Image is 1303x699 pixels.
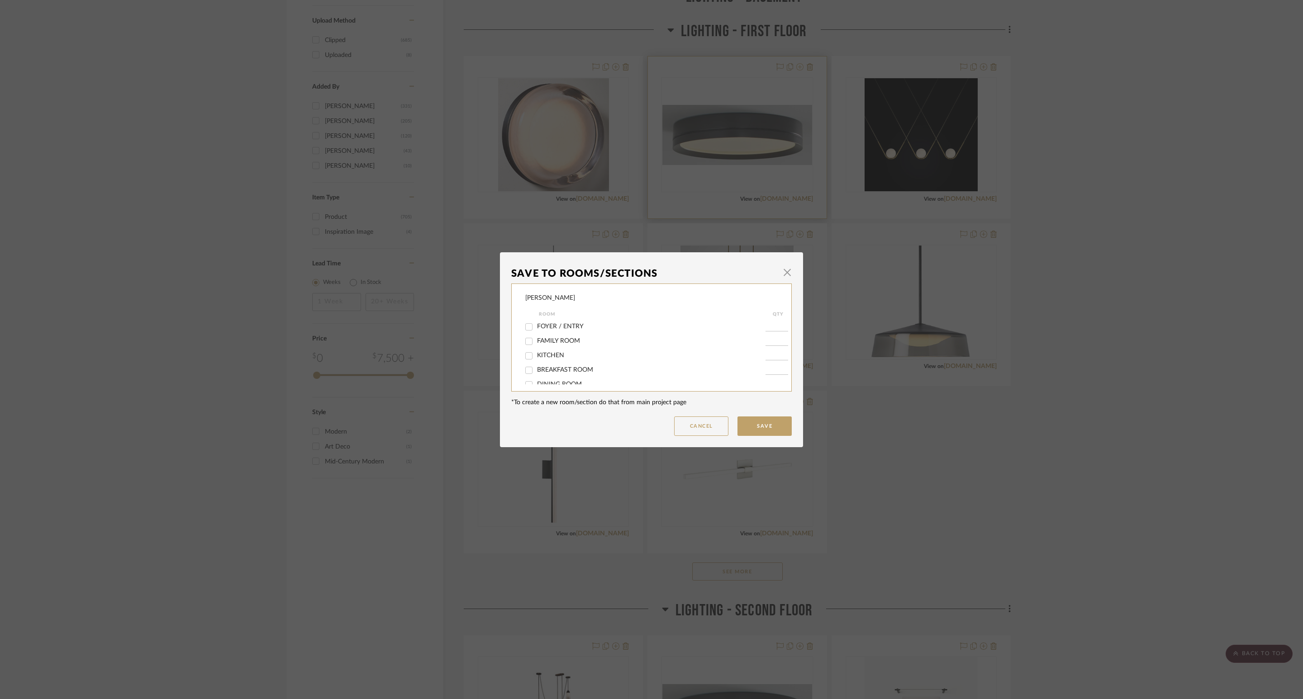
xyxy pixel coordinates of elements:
span: BREAKFAST ROOM [537,367,593,373]
button: Cancel [674,416,728,436]
div: Save To Rooms/Sections [511,264,778,283]
span: DINING ROOM [537,381,582,387]
span: FOYER / ENTRY [537,323,584,330]
span: KITCHEN [537,352,564,359]
div: Room [539,309,766,320]
div: [PERSON_NAME] [525,293,575,303]
div: QTY [766,309,790,320]
dialog-header: Save To Rooms/Sections [511,264,792,283]
span: FAMILY ROOM [537,338,580,344]
button: Save [737,416,792,436]
button: Close [778,264,796,282]
div: *To create a new room/section do that from main project page [511,398,792,407]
